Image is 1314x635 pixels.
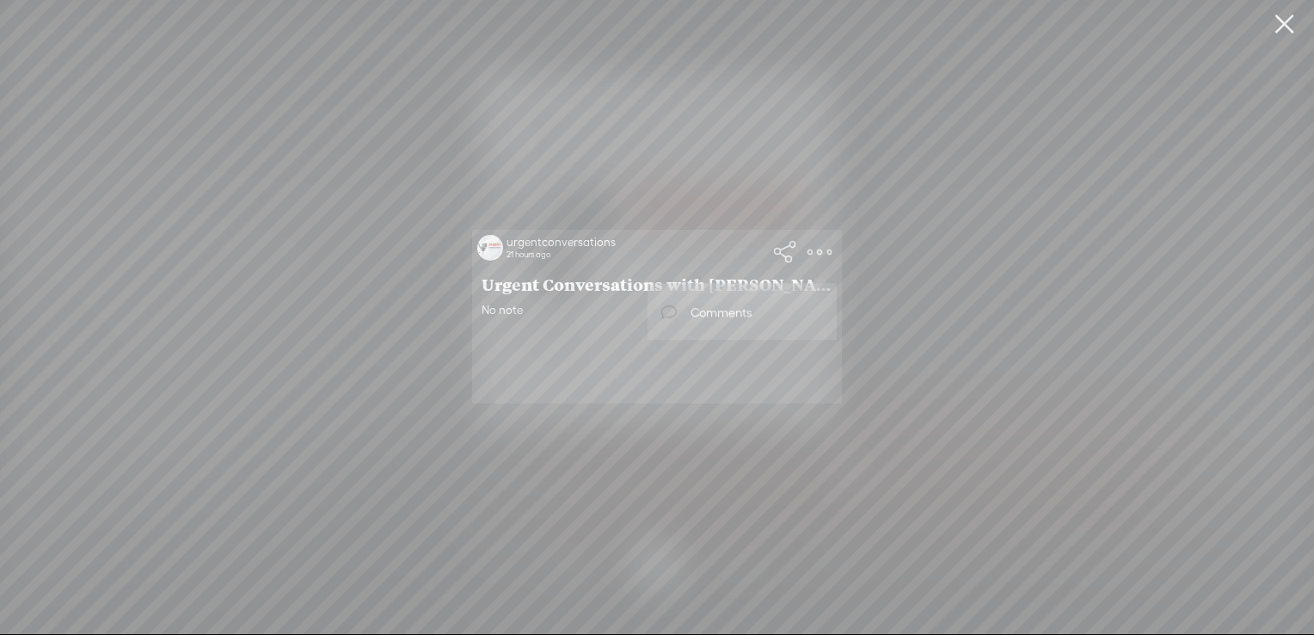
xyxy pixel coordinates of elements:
div: 21 hours ago [507,250,764,260]
div: urgentconversations [507,235,764,250]
span: No note [482,303,832,317]
img: http%3A%2F%2Fres.cloudinary.com%2Ftrebble-fm%2Fimage%2Fupload%2Fv1759286827%2Fcom.trebble.trebble... [477,235,503,261]
span: Urgent Conversations with [PERSON_NAME] and [PERSON_NAME] - and the Seniors Housing Alliance [482,274,832,294]
a: Comments [656,292,828,331]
